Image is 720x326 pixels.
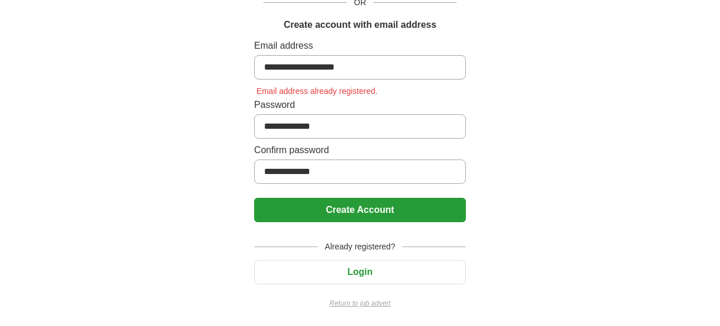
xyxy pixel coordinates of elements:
[254,98,466,112] label: Password
[318,241,402,253] span: Already registered?
[254,298,466,309] a: Return to job advert
[284,18,436,32] h1: Create account with email address
[254,86,380,96] span: Email address already registered.
[254,198,466,222] button: Create Account
[254,39,466,53] label: Email address
[254,267,466,277] a: Login
[254,260,466,284] button: Login
[254,143,466,157] label: Confirm password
